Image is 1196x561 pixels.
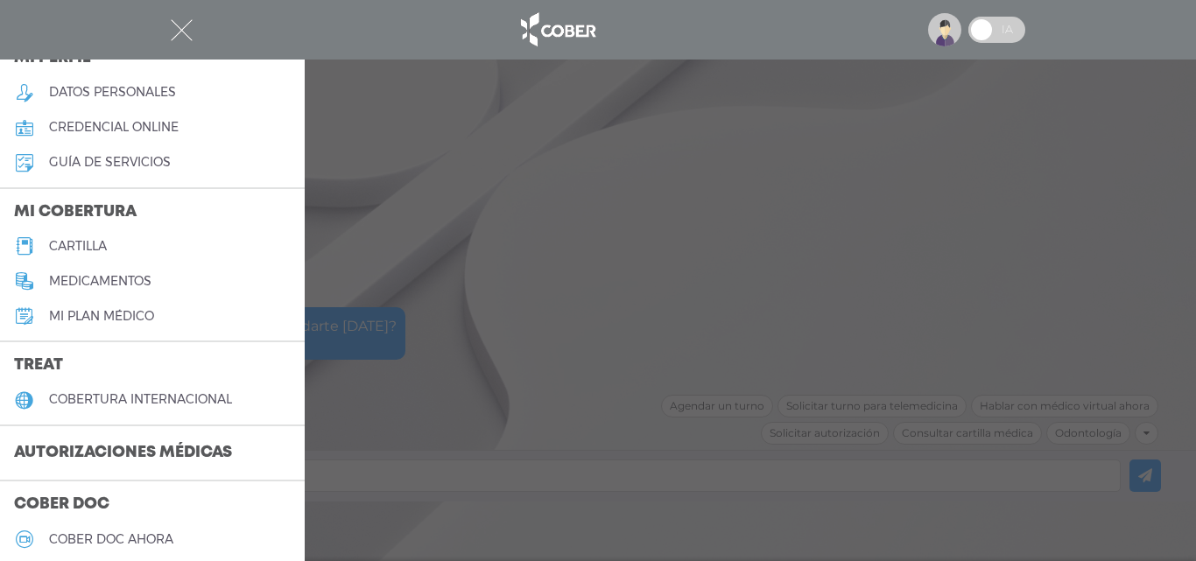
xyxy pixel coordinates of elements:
[49,392,232,407] h5: cobertura internacional
[511,9,603,51] img: logo_cober_home-white.png
[49,155,171,170] h5: guía de servicios
[49,239,107,254] h5: cartilla
[49,309,154,324] h5: Mi plan médico
[49,85,176,100] h5: datos personales
[49,532,173,547] h5: Cober doc ahora
[928,13,961,46] img: profile-placeholder.svg
[49,274,151,289] h5: medicamentos
[171,19,193,41] img: Cober_menu-close-white.svg
[49,120,179,135] h5: credencial online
